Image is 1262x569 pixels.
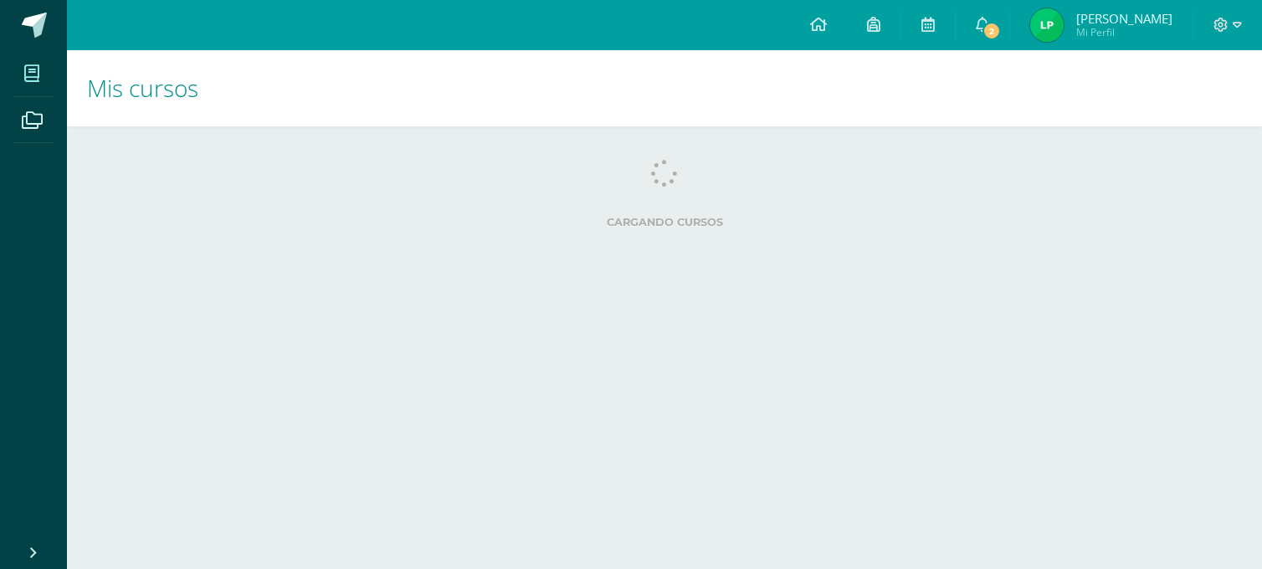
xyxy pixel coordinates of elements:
[1076,10,1172,27] span: [PERSON_NAME]
[1030,8,1064,42] img: 5bd285644e8b6dbc372e40adaaf14996.png
[1076,25,1172,39] span: Mi Perfil
[100,216,1229,228] label: Cargando cursos
[87,72,198,104] span: Mis cursos
[982,22,1001,40] span: 2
